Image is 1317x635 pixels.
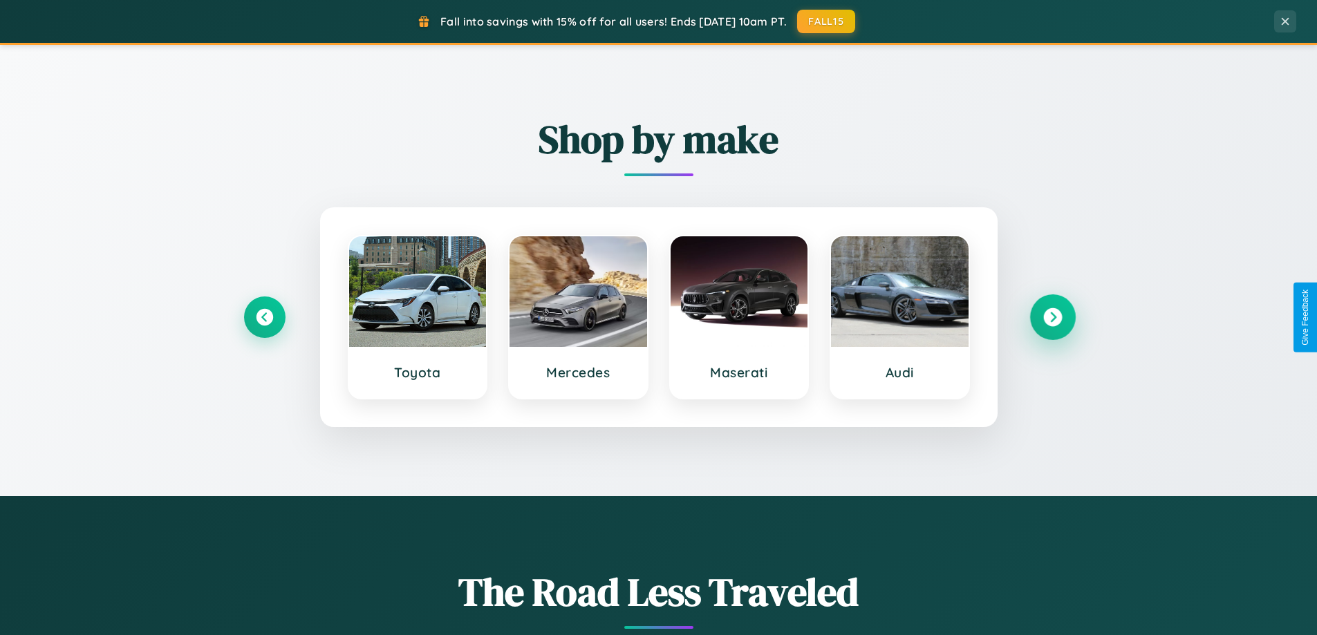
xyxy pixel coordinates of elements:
[440,15,787,28] span: Fall into savings with 15% off for all users! Ends [DATE] 10am PT.
[684,364,794,381] h3: Maserati
[523,364,633,381] h3: Mercedes
[845,364,955,381] h3: Audi
[244,113,1074,166] h2: Shop by make
[244,565,1074,618] h1: The Road Less Traveled
[797,10,855,33] button: FALL15
[363,364,473,381] h3: Toyota
[1300,290,1310,345] div: Give Feedback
